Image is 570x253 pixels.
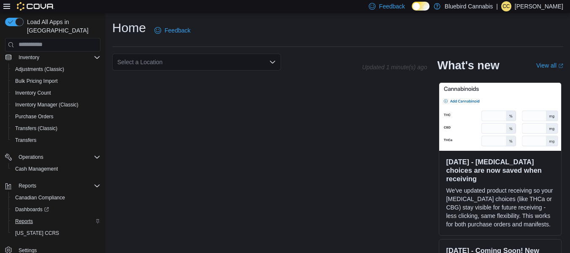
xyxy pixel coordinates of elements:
[412,2,430,11] input: Dark Mode
[12,100,82,110] a: Inventory Manager (Classic)
[12,76,61,86] a: Bulk Pricing Import
[269,59,276,65] button: Open list of options
[12,164,61,174] a: Cash Management
[2,52,104,63] button: Inventory
[12,100,100,110] span: Inventory Manager (Classic)
[15,152,47,162] button: Operations
[15,66,64,73] span: Adjustments (Classic)
[19,154,43,161] span: Operations
[2,151,104,163] button: Operations
[446,158,554,183] h3: [DATE] - [MEDICAL_DATA] choices are now saved when receiving
[8,122,104,134] button: Transfers (Classic)
[496,1,498,11] p: |
[15,152,100,162] span: Operations
[8,99,104,111] button: Inventory Manager (Classic)
[12,112,100,122] span: Purchase Orders
[12,216,100,226] span: Reports
[15,113,54,120] span: Purchase Orders
[536,62,563,69] a: View allExternal link
[12,204,52,215] a: Dashboards
[2,180,104,192] button: Reports
[17,2,54,11] img: Cova
[445,1,493,11] p: Bluebird Cannabis
[362,64,427,71] p: Updated 1 minute(s) ago
[15,90,51,96] span: Inventory Count
[15,230,59,237] span: [US_STATE] CCRS
[19,54,39,61] span: Inventory
[558,63,563,68] svg: External link
[12,204,100,215] span: Dashboards
[15,52,43,63] button: Inventory
[15,206,49,213] span: Dashboards
[15,194,65,201] span: Canadian Compliance
[15,101,78,108] span: Inventory Manager (Classic)
[15,181,40,191] button: Reports
[501,1,511,11] div: carter campbell
[8,111,104,122] button: Purchase Orders
[8,215,104,227] button: Reports
[8,204,104,215] a: Dashboards
[15,181,100,191] span: Reports
[12,135,100,145] span: Transfers
[12,123,100,133] span: Transfers (Classic)
[12,88,100,98] span: Inventory Count
[151,22,194,39] a: Feedback
[8,63,104,75] button: Adjustments (Classic)
[15,218,33,225] span: Reports
[8,192,104,204] button: Canadian Compliance
[15,52,100,63] span: Inventory
[515,1,563,11] p: [PERSON_NAME]
[379,2,405,11] span: Feedback
[12,193,100,203] span: Canadian Compliance
[12,76,100,86] span: Bulk Pricing Import
[12,228,62,238] a: [US_STATE] CCRS
[15,166,58,172] span: Cash Management
[8,134,104,146] button: Transfers
[12,228,100,238] span: Washington CCRS
[12,123,61,133] a: Transfers (Classic)
[12,135,40,145] a: Transfers
[24,18,100,35] span: Load All Apps in [GEOGRAPHIC_DATA]
[12,216,36,226] a: Reports
[437,59,499,72] h2: What's new
[12,64,100,74] span: Adjustments (Classic)
[8,87,104,99] button: Inventory Count
[15,125,57,132] span: Transfers (Classic)
[446,186,554,229] p: We've updated product receiving so your [MEDICAL_DATA] choices (like THCa or CBG) stay visible fo...
[12,112,57,122] a: Purchase Orders
[15,137,36,144] span: Transfers
[19,182,36,189] span: Reports
[12,88,54,98] a: Inventory Count
[8,227,104,239] button: [US_STATE] CCRS
[8,163,104,175] button: Cash Management
[112,19,146,36] h1: Home
[165,26,190,35] span: Feedback
[15,78,58,84] span: Bulk Pricing Import
[8,75,104,87] button: Bulk Pricing Import
[502,1,510,11] span: cc
[12,64,68,74] a: Adjustments (Classic)
[12,193,68,203] a: Canadian Compliance
[12,164,100,174] span: Cash Management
